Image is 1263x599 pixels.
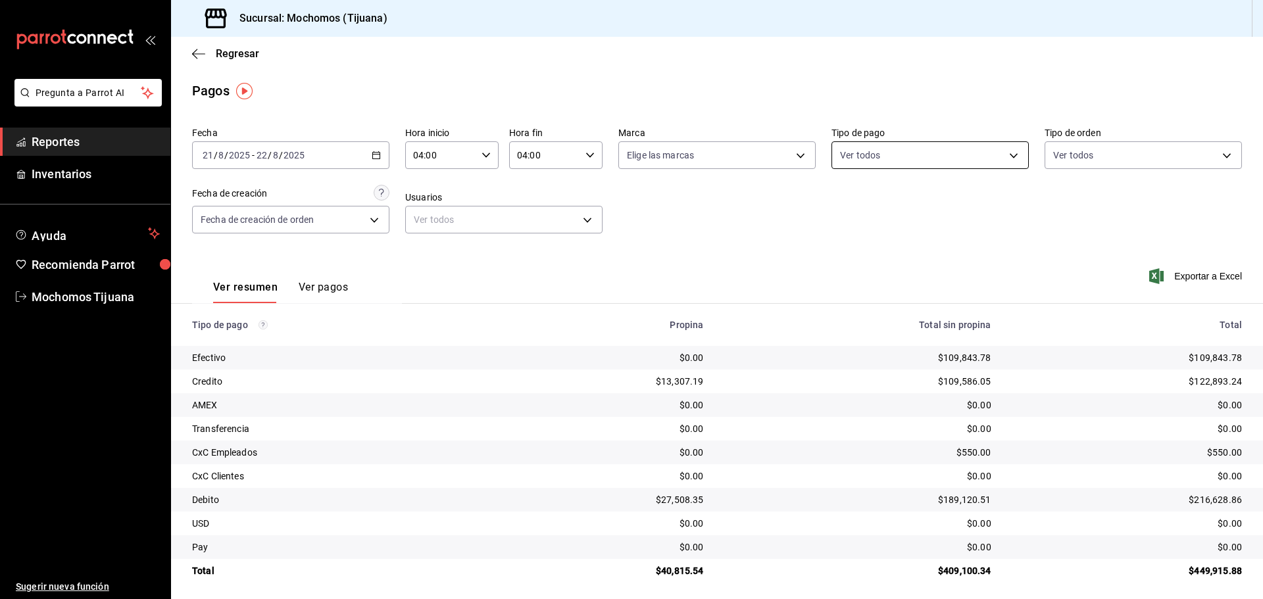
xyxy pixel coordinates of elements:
div: Ver todos [405,206,603,233]
div: $27,508.35 [512,493,704,506]
div: $550.00 [724,446,991,459]
div: navigation tabs [213,281,348,303]
div: $0.00 [724,469,991,483]
div: $109,843.78 [724,351,991,364]
div: $0.00 [724,517,991,530]
label: Hora inicio [405,128,499,137]
span: Sugerir nueva función [16,580,160,594]
button: open_drawer_menu [145,34,155,45]
label: Hora fin [509,128,603,137]
span: Pregunta a Parrot AI [36,86,141,100]
span: / [224,150,228,160]
button: Regresar [192,47,259,60]
div: Fecha de creación [192,187,267,201]
label: Usuarios [405,193,603,202]
div: $0.00 [512,540,704,554]
div: $0.00 [512,398,704,412]
div: $409,100.34 [724,564,991,577]
span: Recomienda Parrot [32,256,160,274]
span: Ver todos [1053,149,1093,162]
a: Pregunta a Parrot AI [9,95,162,109]
label: Tipo de orden [1045,128,1242,137]
span: Mochomos Tijuana [32,288,160,306]
div: $0.00 [724,422,991,435]
div: $122,893.24 [1012,375,1242,388]
img: Tooltip marker [236,83,253,99]
div: $40,815.54 [512,564,704,577]
input: -- [218,150,224,160]
div: Credito [192,375,491,388]
div: Total [1012,320,1242,330]
div: $0.00 [724,398,991,412]
div: $449,915.88 [1012,564,1242,577]
input: -- [256,150,268,160]
div: $550.00 [1012,446,1242,459]
input: ---- [228,150,251,160]
div: $0.00 [1012,422,1242,435]
span: - [252,150,255,160]
span: Inventarios [32,165,160,183]
span: / [214,150,218,160]
span: Reportes [32,133,160,151]
div: AMEX [192,398,491,412]
div: Propina [512,320,704,330]
div: $109,586.05 [724,375,991,388]
div: $0.00 [1012,517,1242,530]
div: Transferencia [192,422,491,435]
button: Ver pagos [299,281,348,303]
div: $0.00 [512,422,704,435]
div: USD [192,517,491,530]
label: Marca [618,128,816,137]
div: $0.00 [1012,540,1242,554]
input: -- [272,150,279,160]
label: Tipo de pago [831,128,1029,137]
div: $0.00 [512,446,704,459]
span: / [268,150,272,160]
div: $0.00 [512,469,704,483]
label: Fecha [192,128,389,137]
div: Tipo de pago [192,320,491,330]
div: $13,307.19 [512,375,704,388]
div: CxC Empleados [192,446,491,459]
div: $0.00 [1012,469,1242,483]
div: $0.00 [1012,398,1242,412]
input: -- [202,150,214,160]
span: Fecha de creación de orden [201,213,314,226]
span: Regresar [216,47,259,60]
div: Pay [192,540,491,554]
div: $216,628.86 [1012,493,1242,506]
div: Debito [192,493,491,506]
input: ---- [283,150,305,160]
span: / [279,150,283,160]
button: Exportar a Excel [1152,268,1242,284]
div: $0.00 [512,517,704,530]
span: Ver todos [840,149,880,162]
div: Total sin propina [724,320,991,330]
svg: Los pagos realizados con Pay y otras terminales son montos brutos. [259,320,268,329]
div: Pagos [192,81,230,101]
div: $109,843.78 [1012,351,1242,364]
div: $0.00 [512,351,704,364]
div: $0.00 [724,540,991,554]
span: Elige las marcas [627,149,694,162]
button: Pregunta a Parrot AI [14,79,162,107]
div: Efectivo [192,351,491,364]
div: CxC Clientes [192,469,491,483]
div: Total [192,564,491,577]
div: $189,120.51 [724,493,991,506]
button: Ver resumen [213,281,278,303]
h3: Sucursal: Mochomos (Tijuana) [229,11,387,26]
span: Ayuda [32,226,143,241]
